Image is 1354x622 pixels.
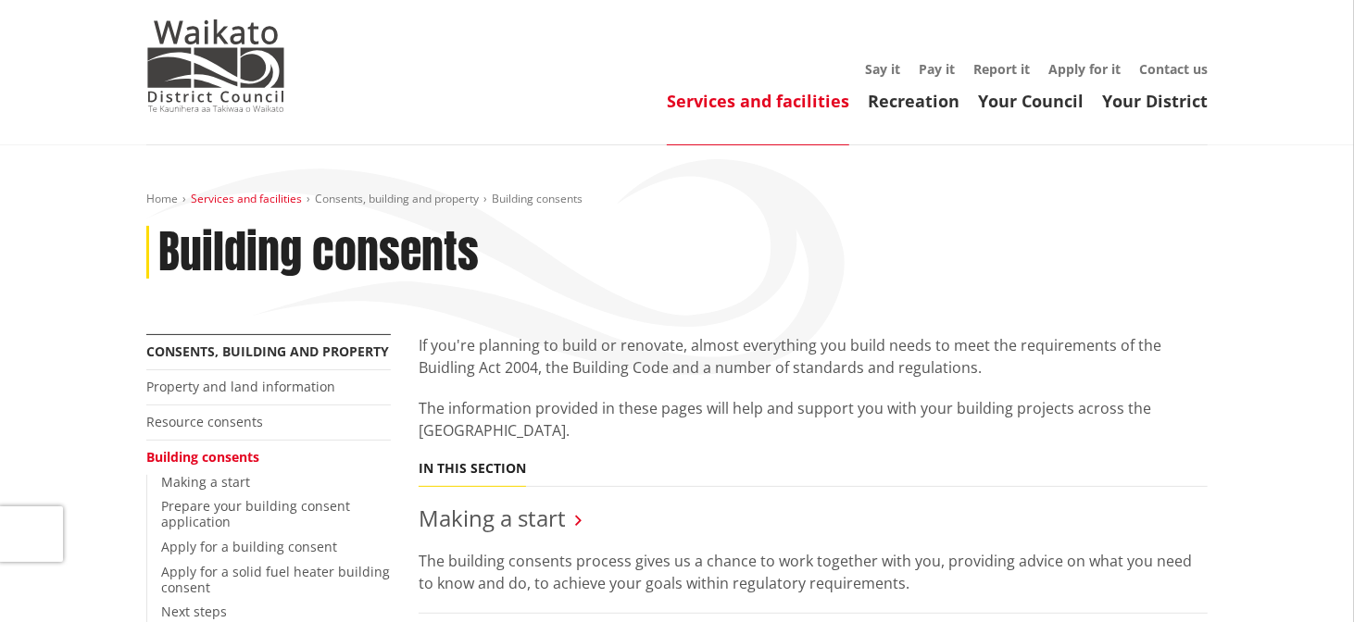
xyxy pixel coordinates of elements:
[161,473,250,491] a: Making a start
[146,413,263,430] a: Resource consents
[419,461,526,477] h5: In this section
[419,334,1208,379] p: If you're planning to build or renovate, almost everything you build needs to meet the requiremen...
[161,497,350,530] a: Prepare your building consent application
[868,90,959,112] a: Recreation
[419,503,566,533] a: Making a start
[1048,60,1121,78] a: Apply for it
[146,342,389,360] a: Consents, building and property
[146,378,335,395] a: Property and land information
[1102,90,1208,112] a: Your District
[158,226,479,280] h1: Building consents
[161,538,337,555] a: Apply for a building consent
[667,90,849,112] a: Services and facilities
[146,191,178,206] a: Home
[146,192,1208,207] nav: breadcrumb
[1269,544,1335,611] iframe: Messenger Launcher
[161,563,390,596] a: Apply for a solid fuel heater building consent​
[146,19,285,112] img: Waikato District Council - Te Kaunihera aa Takiwaa o Waikato
[919,60,955,78] a: Pay it
[419,550,1208,594] p: The building consents process gives us a chance to work together with you, providing advice on wh...
[315,191,479,206] a: Consents, building and property
[1139,60,1208,78] a: Contact us
[191,191,302,206] a: Services and facilities
[973,60,1030,78] a: Report it
[146,448,259,466] a: Building consents
[419,397,1208,442] p: The information provided in these pages will help and support you with your building projects acr...
[978,90,1084,112] a: Your Council
[865,60,900,78] a: Say it
[492,191,583,206] span: Building consents
[161,603,227,620] a: Next steps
